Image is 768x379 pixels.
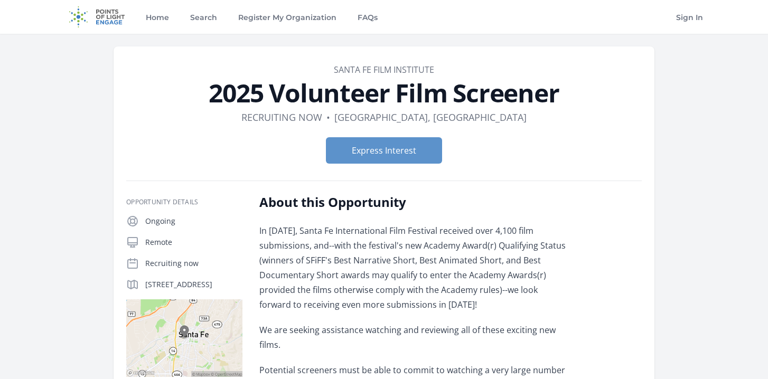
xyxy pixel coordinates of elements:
dd: [GEOGRAPHIC_DATA], [GEOGRAPHIC_DATA] [334,110,527,125]
p: [STREET_ADDRESS] [145,279,242,290]
button: Express Interest [326,137,442,164]
div: • [326,110,330,125]
p: We are seeking assistance watching and reviewing all of these exciting new films. [259,323,568,352]
dd: Recruiting now [241,110,322,125]
h3: Opportunity Details [126,198,242,206]
p: Recruiting now [145,258,242,269]
p: In [DATE], Santa Fe International Film Festival received over 4,100 film submissions, and--with t... [259,223,568,312]
a: Santa Fe Film Institute [334,64,434,75]
p: Remote [145,237,242,248]
h1: 2025 Volunteer Film Screener [126,80,642,106]
h2: About this Opportunity [259,194,568,211]
img: Map [126,299,242,377]
p: Ongoing [145,216,242,226]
